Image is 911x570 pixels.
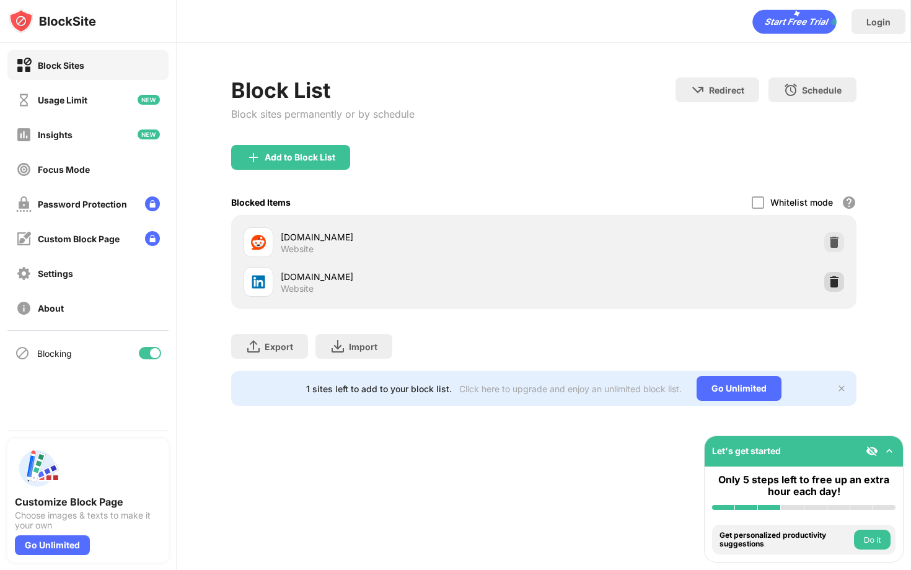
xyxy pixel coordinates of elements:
div: Schedule [802,85,842,95]
div: Custom Block Page [38,234,120,244]
img: x-button.svg [837,384,847,393]
img: customize-block-page-off.svg [16,231,32,247]
div: Export [265,341,293,352]
img: favicons [251,235,266,250]
div: Block List [231,77,415,103]
div: Customize Block Page [15,496,161,508]
div: Block Sites [38,60,84,71]
img: settings-off.svg [16,266,32,281]
img: favicons [251,274,266,289]
div: animation [752,9,837,34]
img: block-on.svg [16,58,32,73]
img: lock-menu.svg [145,231,160,246]
div: Insights [38,129,73,140]
div: [DOMAIN_NAME] [281,270,544,283]
div: Blocking [37,348,72,359]
img: omni-setup-toggle.svg [883,445,896,457]
div: Whitelist mode [770,197,833,208]
div: Go Unlimited [697,376,781,401]
div: Import [349,341,377,352]
div: [DOMAIN_NAME] [281,230,544,243]
img: logo-blocksite.svg [9,9,96,33]
div: Redirect [709,85,744,95]
div: Only 5 steps left to free up an extra hour each day! [712,474,896,498]
div: Password Protection [38,199,127,209]
img: push-custom-page.svg [15,446,59,491]
img: password-protection-off.svg [16,196,32,212]
div: Website [281,243,314,255]
img: about-off.svg [16,300,32,316]
div: Block sites permanently or by schedule [231,108,415,120]
div: Usage Limit [38,95,87,105]
div: Website [281,283,314,294]
div: Choose images & texts to make it your own [15,511,161,530]
img: lock-menu.svg [145,196,160,211]
img: new-icon.svg [138,95,160,105]
button: Do it [854,530,891,550]
div: About [38,303,64,313]
img: insights-off.svg [16,127,32,142]
div: Login [866,17,891,27]
div: 1 sites left to add to your block list. [306,384,452,394]
img: blocking-icon.svg [15,346,30,361]
div: Add to Block List [265,152,335,162]
img: focus-off.svg [16,162,32,177]
div: Settings [38,268,73,279]
img: eye-not-visible.svg [866,445,878,457]
div: Get personalized productivity suggestions [720,531,851,549]
div: Focus Mode [38,164,90,175]
img: new-icon.svg [138,129,160,139]
div: Click here to upgrade and enjoy an unlimited block list. [459,384,682,394]
div: Go Unlimited [15,535,90,555]
div: Let's get started [712,445,781,456]
img: time-usage-off.svg [16,92,32,108]
div: Blocked Items [231,197,291,208]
